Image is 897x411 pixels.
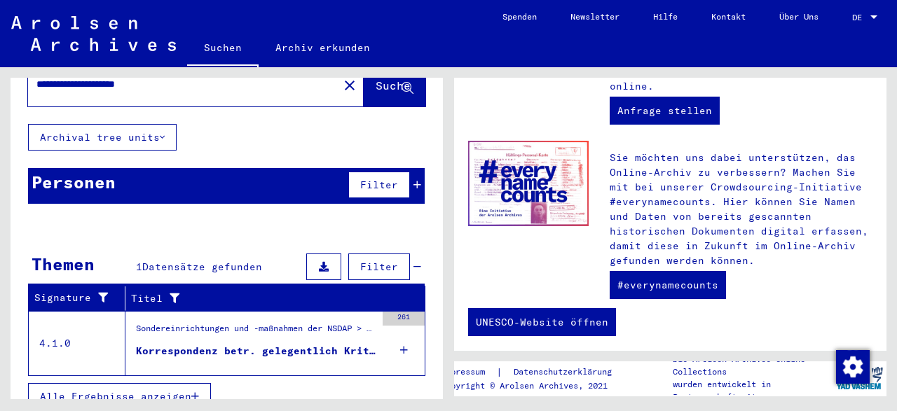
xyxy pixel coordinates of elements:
div: Signature [34,291,107,305]
span: 1 [136,260,142,273]
p: wurden entwickelt in Partnerschaft mit [673,378,833,403]
img: yv_logo.png [833,361,886,396]
button: Archival tree units [28,124,177,151]
div: Titel [131,291,390,306]
span: Alle Ergebnisse anzeigen [40,390,191,403]
div: Themen [32,251,95,277]
button: Alle Ergebnisse anzeigen [28,383,211,410]
img: enc.jpg [468,141,589,227]
mat-icon: close [341,77,358,94]
a: #everynamecounts [610,271,726,299]
td: 4.1.0 [29,311,125,375]
button: Clear [336,71,364,99]
img: Zustimmung ändern [836,350,870,384]
button: Filter [348,253,410,280]
div: | [441,365,629,379]
span: Suche [376,78,411,92]
span: Filter [360,179,398,191]
img: Arolsen_neg.svg [11,16,176,51]
a: Datenschutzerklärung [502,365,629,379]
span: DE [852,13,868,22]
div: Zustimmung ändern [835,349,869,383]
div: 261 [383,312,425,326]
div: Korrespondenz betr. gelegentlich Kritik an der Lebensborn-Einrichtung in SS-Kreisen, unter Lebens... [136,344,376,358]
a: Archiv erkunden [259,31,387,64]
div: Titel [131,287,408,309]
span: Filter [360,260,398,273]
div: Sondereinrichtungen und -maßnahmen der NSDAP > Lebensborn e.V. > [MEDICAL_DATA] von Einrichtungen... [136,322,376,342]
div: Signature [34,287,125,309]
p: Copyright © Arolsen Archives, 2021 [441,379,629,392]
a: Suchen [187,31,259,67]
a: Impressum [441,365,496,379]
p: Die Arolsen Archives Online-Collections [673,353,833,378]
div: Personen [32,169,116,195]
a: UNESCO-Website öffnen [468,308,616,336]
p: Sie möchten uns dabei unterstützen, das Online-Archiv zu verbessern? Machen Sie mit bei unserer C... [610,151,872,268]
span: Datensätze gefunden [142,260,262,273]
button: Filter [348,172,410,198]
button: Suche [364,63,425,106]
a: Anfrage stellen [610,97,720,125]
